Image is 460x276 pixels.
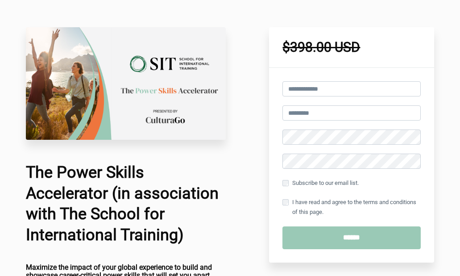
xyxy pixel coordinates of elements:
[282,180,289,186] input: Subscribe to our email list.
[282,197,421,217] label: I have read and agree to the terms and conditions of this page.
[26,162,226,246] h1: The Power Skills Accelerator (in association with The School for International Training)
[26,27,226,140] img: 85fb1af-be62-5a2c-caf1-d0f1c43b8a70_The_School_for_International_Training.png
[282,41,421,54] h1: $398.00 USD
[282,199,289,205] input: I have read and agree to the terms and conditions of this page.
[282,178,359,188] label: Subscribe to our email list.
